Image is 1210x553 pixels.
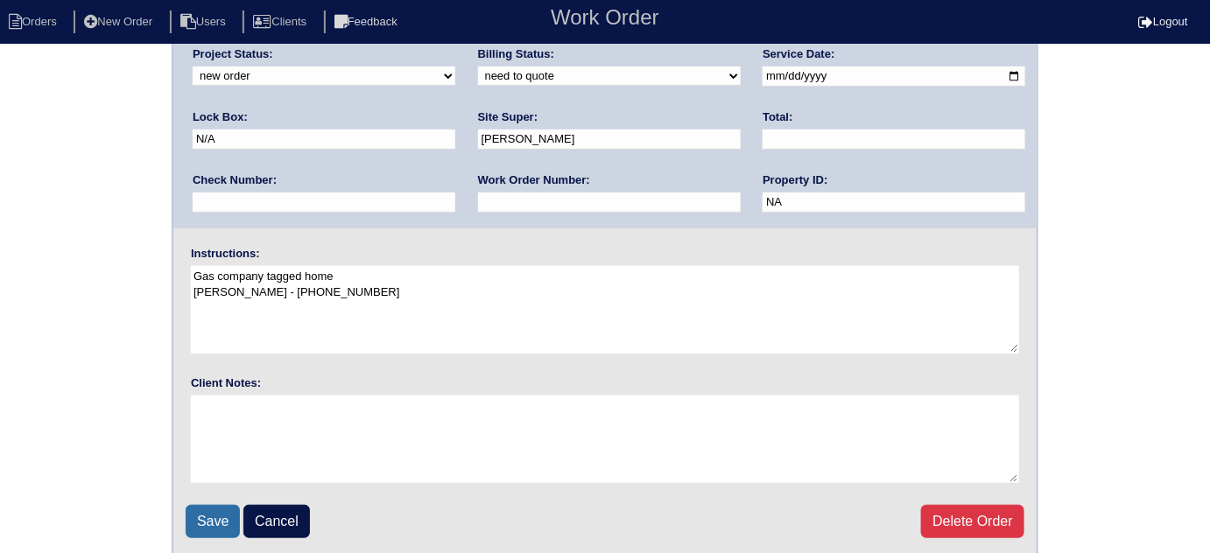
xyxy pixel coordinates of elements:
a: Logout [1138,15,1188,28]
label: Property ID: [763,172,827,188]
li: New Order [74,10,166,34]
a: New Order [74,15,166,28]
li: Users [170,10,240,34]
input: Save [186,505,240,538]
li: Feedback [324,10,412,34]
label: Client Notes: [191,375,261,391]
label: Billing Status: [478,46,554,62]
label: Total: [763,109,792,125]
label: Site Super: [478,109,538,125]
label: Work Order Number: [478,172,590,188]
label: Check Number: [193,172,277,188]
label: Lock Box: [193,109,248,125]
label: Project Status: [193,46,273,62]
label: Service Date: [763,46,834,62]
a: Cancel [243,505,310,538]
a: Users [170,15,240,28]
a: Delete Order [921,505,1024,538]
a: Clients [243,15,320,28]
li: Clients [243,10,320,34]
label: Instructions: [191,246,260,262]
